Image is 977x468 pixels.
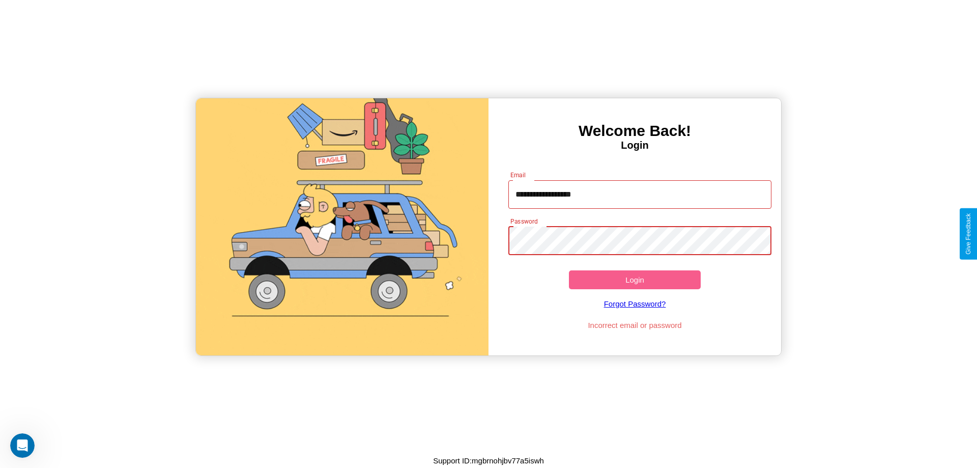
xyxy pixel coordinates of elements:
label: Password [510,217,537,226]
p: Incorrect email or password [503,318,767,332]
div: Give Feedback [965,213,972,255]
h3: Welcome Back! [489,122,781,140]
label: Email [510,171,526,179]
img: gif [196,98,489,355]
p: Support ID: mgbrnohjbv77a5iswh [433,454,544,467]
iframe: Intercom live chat [10,433,35,458]
a: Forgot Password? [503,289,767,318]
h4: Login [489,140,781,151]
button: Login [569,270,701,289]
